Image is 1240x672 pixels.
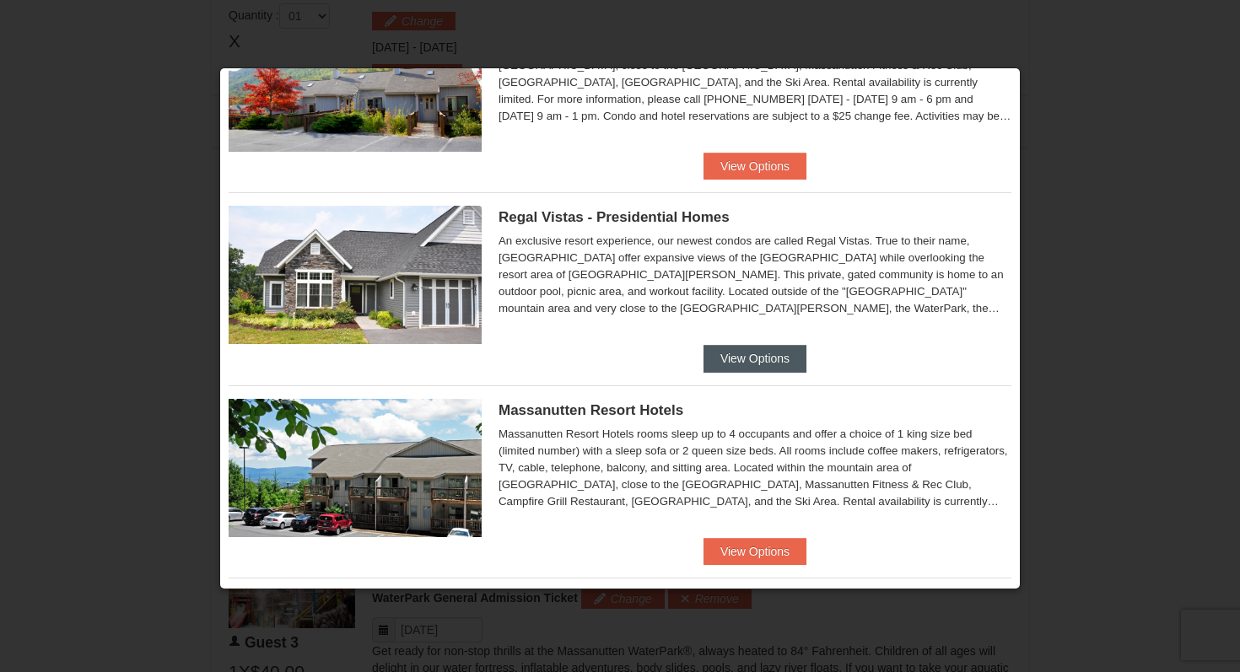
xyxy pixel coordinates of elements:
[704,153,806,180] button: View Options
[704,345,806,372] button: View Options
[229,13,482,152] img: 19218983-1-9b289e55.jpg
[229,206,482,344] img: 19218991-1-902409a9.jpg
[499,233,1011,317] div: An exclusive resort experience, our newest condos are called Regal Vistas. True to their name, [G...
[704,538,806,565] button: View Options
[229,399,482,537] img: 19219026-1-e3b4ac8e.jpg
[499,402,683,418] span: Massanutten Resort Hotels
[499,426,1011,510] div: Massanutten Resort Hotels rooms sleep up to 4 occupants and offer a choice of 1 king size bed (li...
[499,209,730,225] span: Regal Vistas - Presidential Homes
[499,40,1011,125] div: Eagle Trace condos are built town-house style and are located within the mountain area of [GEOGRA...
